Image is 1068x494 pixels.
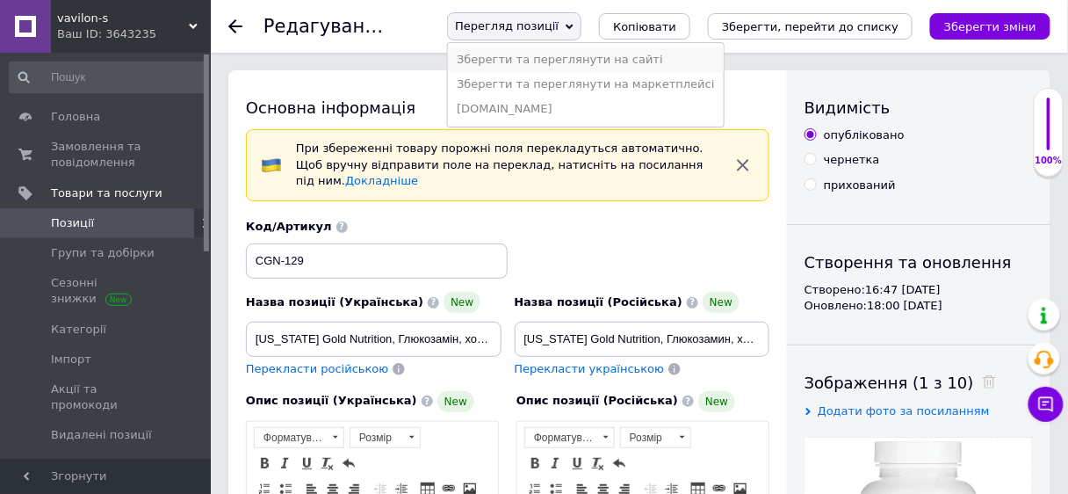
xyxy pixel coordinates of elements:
a: Повернути (Ctrl+Z) [610,454,629,473]
span: Товари та послуги [51,185,162,201]
span: New [703,292,740,313]
span: При збереженні товару порожні поля перекладуться автоматично. Щоб вручну відправити поле на перек... [296,142,704,187]
span: Відновлення позицій [51,457,162,489]
span: Імпорт [51,352,91,367]
span: Форматування [525,428,597,447]
a: Видалити форматування [588,454,608,473]
button: Зберегти, перейти до списку [708,13,913,40]
div: 100% Якість заповнення [1034,88,1064,177]
input: Наприклад, H&M жіноча сукня зелена 38 розмір вечірня максі з блискітками [515,322,770,357]
li: Зберегти та переглянути на сайті [448,47,723,72]
span: Розмір [350,428,403,447]
span: Опис позиції (Українська) [246,394,417,407]
span: Назва позиції (Українська) [246,295,423,309]
a: Докладніше [345,174,418,187]
span: Сезонні знижки [51,275,162,307]
span: Групи та добірки [51,245,155,261]
a: Підкреслений (Ctrl+U) [567,454,587,473]
a: Форматування [524,427,615,448]
span: Опис позиції (Російська) [516,394,678,407]
strong: Глюкозамин, хондроитин и МСМ с гиалуроновой кислотой [53,48,196,98]
li: от [53,47,198,120]
span: Перекласти українською [515,362,665,375]
li: Поддерживает здоровье суставов* [53,193,198,230]
span: Позиції [51,215,94,231]
button: Зберегти зміни [930,13,1050,40]
span: Копіювати [613,20,676,33]
div: Створено: 16:47 [DATE] [805,282,1033,298]
span: New [444,292,480,313]
span: New [698,391,735,412]
span: Категорії [51,322,106,338]
strong: Глюкозамін, хондроїтин і МСМ з гіалуроновою кислотою [53,48,195,98]
span: vavilon-s [57,11,189,26]
a: Видалити форматування [318,454,337,473]
div: Видимість [805,97,1033,119]
div: Ваш ID: 3643235 [57,26,211,42]
span: Головна [51,109,100,125]
em: [US_STATE] Gold Nutrition [53,85,180,117]
div: Створення та оновлення [805,251,1033,273]
div: Оновлено: 18:00 [DATE] [805,298,1033,314]
span: Код/Артикул [246,220,332,233]
input: Пошук [9,62,207,93]
a: Підкреслений (Ctrl+U) [297,454,316,473]
span: Видалені позиції [51,427,152,443]
div: Зображення (1 з 10) [805,372,1033,394]
span: Перекласти російською [246,362,388,375]
strong: Описание [18,18,83,33]
span: Назва позиції (Російська) [515,295,683,309]
div: чернетка [824,152,880,168]
i: Зберегти, перейти до списку [722,20,898,33]
span: Замовлення та повідомлення [51,139,162,171]
li: Містить вегетаріанський глюкозамін GreenGrown® і метилсульфонілметан OptiMSM® [53,120,198,193]
a: Жирний (Ctrl+B) [525,454,545,473]
li: Підтримує здоров'я суглобів* [53,193,198,230]
input: Наприклад, H&M жіноча сукня зелена 38 розмір вечірня максі з блискітками [246,322,502,357]
div: 100% [1035,155,1063,167]
div: прихований [824,178,896,193]
a: Розмір [350,427,421,448]
li: Зберегти та переглянути на маркетплейсі [448,72,723,97]
span: Додати фото за посиланням [818,404,990,418]
span: Перегляд позиції [455,19,559,33]
span: Розмір [621,428,674,447]
em: [US_STATE] Gold Nutrition [53,85,183,117]
div: Основна інформація [246,97,769,119]
div: Повернутися назад [228,19,242,33]
button: Копіювати [599,13,690,40]
a: Повернути (Ctrl+Z) [339,454,358,473]
li: [DOMAIN_NAME] [448,97,723,121]
li: Содержит вегетарианский глюкозамин GreenGrown® и метилсульфонилметан OptiMSM® [53,120,198,193]
a: Курсив (Ctrl+I) [276,454,295,473]
i: Зберегти зміни [944,20,1036,33]
img: :flag-ua: [261,155,282,176]
a: Розмір [620,427,691,448]
div: опубліковано [824,127,905,143]
span: Форматування [255,428,327,447]
a: Жирний (Ctrl+B) [255,454,274,473]
span: New [437,391,474,412]
a: Курсив (Ctrl+I) [546,454,566,473]
button: Чат з покупцем [1028,387,1064,422]
strong: Опис [18,18,52,33]
a: Форматування [254,427,344,448]
span: Акції та промокоди [51,381,162,413]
